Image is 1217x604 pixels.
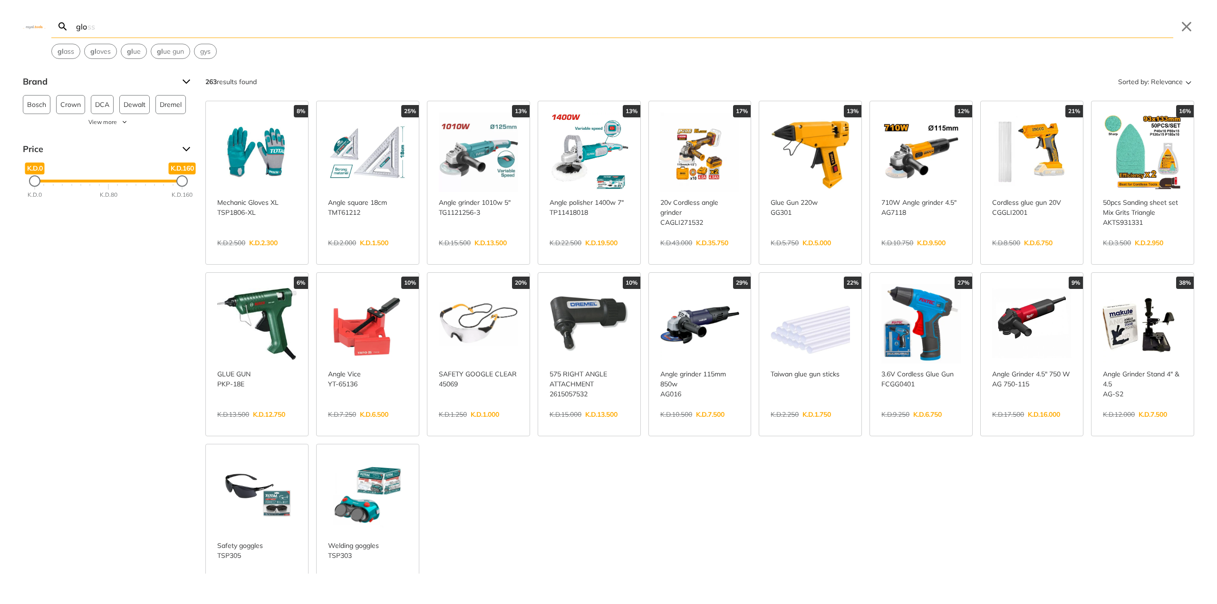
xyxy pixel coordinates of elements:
[84,44,117,59] div: Suggestion: gloves
[157,47,163,56] strong: gl
[955,105,972,117] div: 12%
[194,44,216,58] button: Select suggestion: gys
[733,105,751,117] div: 17%
[28,191,42,199] div: K.D.0
[60,96,81,114] span: Crown
[205,77,217,86] strong: 263
[29,175,40,187] div: Minimum Price
[57,21,68,32] svg: Search
[100,191,117,199] div: K.D.80
[1176,277,1194,289] div: 38%
[127,47,141,57] span: ue
[294,277,308,289] div: 6%
[205,74,257,89] div: results found
[88,118,117,126] span: View more
[121,44,147,59] div: Suggestion: glue
[23,142,175,157] span: Price
[23,24,46,29] img: Close
[91,95,114,114] button: DCA
[52,44,80,58] button: Select suggestion: glass
[151,44,190,59] div: Suggestion: glue gun
[955,277,972,289] div: 27%
[1179,19,1194,34] button: Close
[401,277,419,289] div: 10%
[1069,277,1083,289] div: 9%
[23,74,175,89] span: Brand
[27,96,46,114] span: Bosch
[512,105,530,117] div: 13%
[172,191,193,199] div: K.D.160
[124,96,145,114] span: Dewalt
[512,277,530,289] div: 20%
[194,44,217,59] div: Suggestion: gys
[176,175,188,187] div: Maximum Price
[121,44,146,58] button: Select suggestion: glue
[90,47,111,57] span: oves
[1183,76,1194,87] svg: Sort
[1151,74,1183,89] span: Relevance
[85,44,116,58] button: Select suggestion: gloves
[623,105,640,117] div: 13%
[1176,105,1194,117] div: 16%
[51,44,80,59] div: Suggestion: glass
[127,47,133,56] strong: gl
[200,47,211,57] span: gys
[733,277,751,289] div: 29%
[155,95,186,114] button: Dremel
[401,105,419,117] div: 25%
[294,105,308,117] div: 8%
[90,47,97,56] strong: gl
[157,47,184,57] span: ue gun
[56,95,85,114] button: Crown
[623,277,640,289] div: 10%
[151,44,190,58] button: Select suggestion: glue gun
[23,118,194,126] button: View more
[23,95,50,114] button: Bosch
[1116,74,1194,89] button: Sorted by:Relevance Sort
[844,277,861,289] div: 22%
[119,95,150,114] button: Dewalt
[1065,105,1083,117] div: 21%
[95,96,109,114] span: DCA
[58,47,74,57] span: ass
[74,15,1173,38] input: Search…
[844,105,861,117] div: 13%
[58,47,64,56] strong: gl
[160,96,182,114] span: Dremel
